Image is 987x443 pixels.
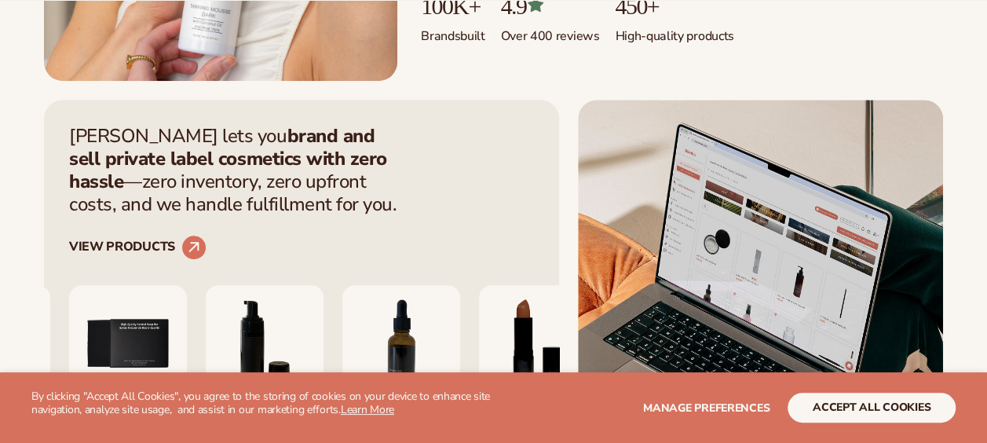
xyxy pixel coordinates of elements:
a: VIEW PRODUCTS [69,235,207,260]
p: By clicking "Accept All Cookies", you agree to the storing of cookies on your device to enhance s... [31,390,494,417]
p: [PERSON_NAME] lets you —zero inventory, zero upfront costs, and we handle fulfillment for you. [69,125,407,215]
p: Over 400 reviews [501,19,600,45]
img: Collagen and retinol serum. [342,285,460,403]
img: Foaming beard wash. [206,285,324,403]
button: Manage preferences [643,393,769,423]
img: Luxury cream lipstick. [479,285,597,403]
strong: brand and sell private label cosmetics with zero hassle [69,123,387,194]
p: Brands built [421,19,485,45]
p: High-quality products [615,19,733,45]
a: Learn More [341,402,394,417]
span: Manage preferences [643,401,769,416]
img: Nature bar of soap. [69,285,187,403]
button: accept all cookies [788,393,956,423]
